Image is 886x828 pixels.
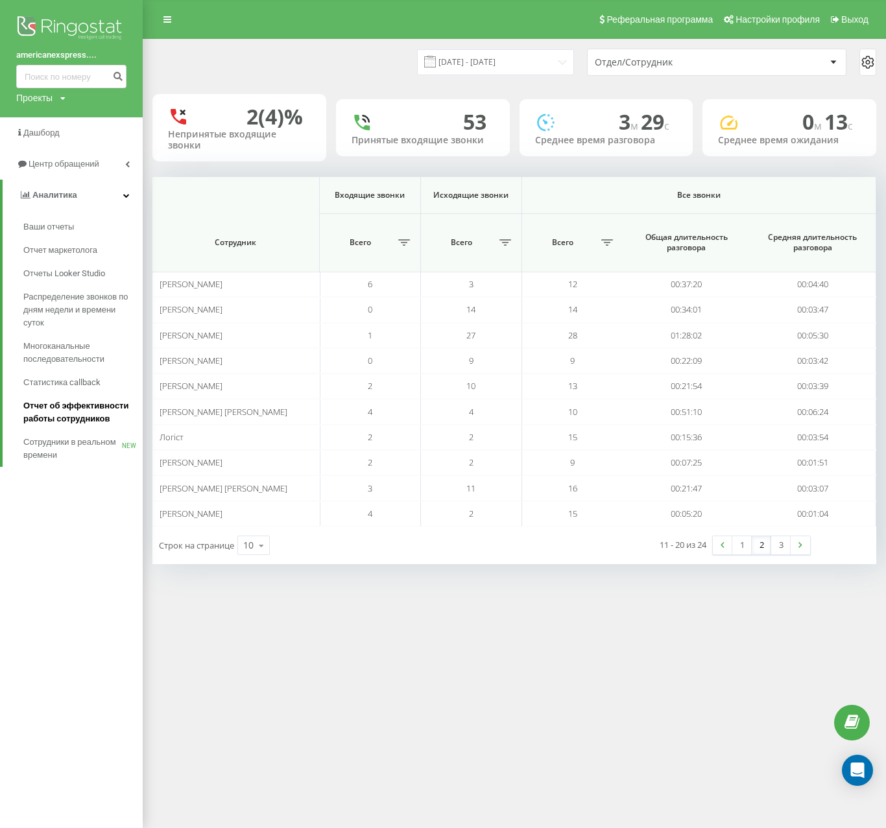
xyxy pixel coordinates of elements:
[736,14,820,25] span: Настройки профиля
[802,108,824,136] span: 0
[463,110,486,134] div: 53
[466,329,475,341] span: 27
[469,406,473,418] span: 4
[750,399,876,424] td: 00:06:24
[535,135,678,146] div: Среднее время разговора
[368,303,372,315] span: 0
[568,406,577,418] span: 10
[750,475,876,501] td: 00:03:07
[23,436,122,462] span: Сотрудники в реальном времени
[619,108,641,136] span: 3
[23,285,143,335] a: Распределение звонков по дням недели и времени суток
[664,119,669,133] span: c
[750,297,876,322] td: 00:03:47
[16,49,126,62] a: americanexspress....
[568,431,577,443] span: 15
[595,57,750,68] div: Отдел/Сотрудник
[246,104,303,129] div: 2 (4)%
[32,190,77,200] span: Аналитика
[469,508,473,519] span: 2
[568,329,577,341] span: 28
[750,501,876,526] td: 00:01:04
[368,508,372,519] span: 4
[168,129,311,151] div: Непринятые входящие звонки
[771,536,791,554] a: 3
[641,108,669,136] span: 29
[23,399,136,425] span: Отчет об эффективности работы сотрудников
[466,380,475,392] span: 10
[623,399,750,424] td: 00:51:10
[848,119,853,133] span: c
[606,14,713,25] span: Реферальная программа
[841,14,868,25] span: Выход
[636,232,738,252] span: Общая длительность разговора
[23,262,143,285] a: Отчеты Looker Studio
[159,539,234,551] span: Строк на странице
[750,348,876,373] td: 00:03:42
[750,373,876,399] td: 00:03:39
[243,539,254,552] div: 10
[23,394,143,431] a: Отчет об эффективности работы сотрудников
[750,425,876,450] td: 00:03:54
[469,431,473,443] span: 2
[160,508,222,519] span: [PERSON_NAME]
[16,65,126,88] input: Поиск по номеру
[23,220,74,233] span: Ваши отчеты
[427,237,496,248] span: Всего
[3,180,143,211] a: Аналитика
[623,373,750,399] td: 00:21:54
[469,278,473,290] span: 3
[623,297,750,322] td: 00:34:01
[623,501,750,526] td: 00:05:20
[16,13,126,45] img: Ringostat logo
[623,425,750,450] td: 00:15:36
[23,335,143,371] a: Многоканальные последовательности
[23,371,143,394] a: Статистика callback
[160,431,184,443] span: Логіст
[23,340,136,366] span: Многоканальные последовательности
[431,190,510,200] span: Исходящие звонки
[529,237,597,248] span: Всего
[23,290,136,329] span: Распределение звонков по дням недели и времени суток
[762,232,864,252] span: Средняя длительность разговора
[623,450,750,475] td: 00:07:25
[23,128,60,137] span: Дашборд
[23,376,101,389] span: Статистика callback
[160,406,287,418] span: [PERSON_NAME] [PERSON_NAME]
[469,355,473,366] span: 9
[330,190,409,200] span: Входящие звонки
[29,159,99,169] span: Центр обращений
[750,323,876,348] td: 00:05:30
[160,355,222,366] span: [PERSON_NAME]
[752,536,771,554] a: 2
[23,215,143,239] a: Ваши отчеты
[160,482,287,494] span: [PERSON_NAME] [PERSON_NAME]
[368,482,372,494] span: 3
[568,278,577,290] span: 12
[568,482,577,494] span: 16
[750,272,876,297] td: 00:04:40
[466,303,475,315] span: 14
[630,119,641,133] span: м
[568,380,577,392] span: 13
[160,456,222,468] span: [PERSON_NAME]
[824,108,853,136] span: 13
[16,91,53,104] div: Проекты
[368,329,372,341] span: 1
[660,538,706,551] div: 11 - 20 из 24
[368,406,372,418] span: 4
[160,303,222,315] span: [PERSON_NAME]
[466,482,475,494] span: 11
[623,475,750,501] td: 00:21:47
[750,450,876,475] td: 00:01:51
[160,380,222,392] span: [PERSON_NAME]
[732,536,752,554] a: 1
[368,278,372,290] span: 6
[368,456,372,468] span: 2
[326,237,394,248] span: Всего
[623,272,750,297] td: 00:37:20
[570,456,575,468] span: 9
[23,267,105,280] span: Отчеты Looker Studio
[167,237,305,248] span: Сотрудник
[469,456,473,468] span: 2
